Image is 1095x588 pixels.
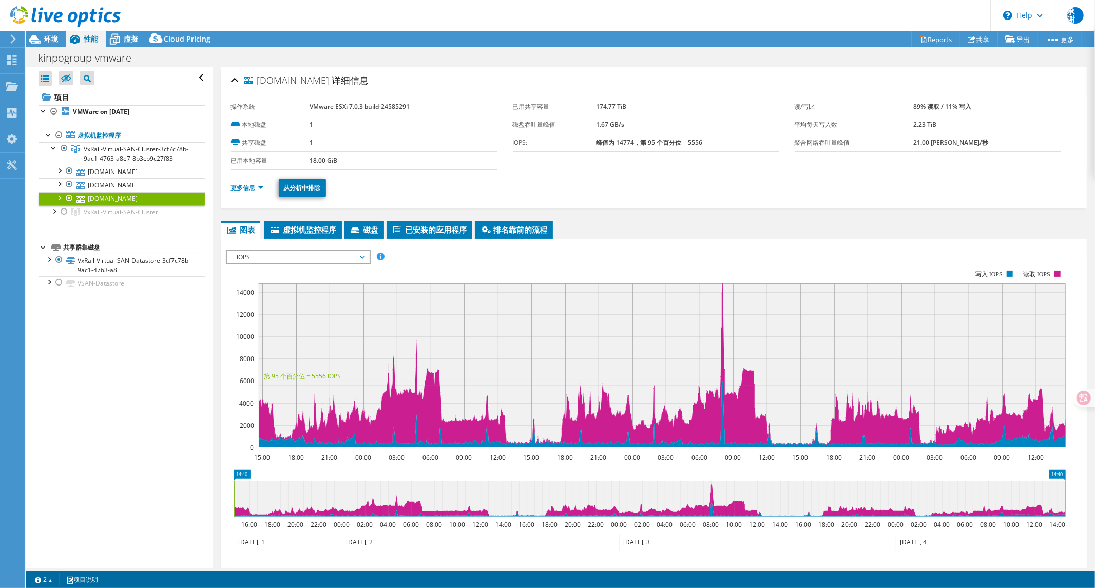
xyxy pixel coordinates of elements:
a: Reports [911,31,960,47]
text: 18:00 [826,453,842,462]
text: 21:00 [859,453,875,462]
text: 00:00 [611,520,627,529]
b: 89% 读取 / 11% 写入 [914,102,972,111]
text: 12:00 [1028,453,1044,462]
text: 03:00 [389,453,405,462]
text: 12:00 [1026,520,1042,529]
text: 14000 [236,288,254,297]
text: 18:00 [264,520,280,529]
b: 1 [310,138,313,147]
text: 12:00 [749,520,765,529]
a: [DOMAIN_NAME] [39,192,205,205]
span: Cloud Pricing [164,34,210,44]
label: 平均每天写入数 [795,120,914,130]
h1: kinpogroup-vmware [33,52,147,64]
b: 1.67 GB/s [596,120,624,129]
span: 图表 [226,224,255,235]
text: 02:00 [357,520,373,529]
text: 22:00 [588,520,604,529]
text: 04:00 [934,520,950,529]
text: 12:00 [490,453,506,462]
text: 18:00 [288,453,304,462]
svg: \n [1003,11,1012,20]
span: 性能 [84,34,98,44]
text: 00:00 [893,453,909,462]
a: 项目 [39,89,205,105]
text: 06:00 [680,520,696,529]
span: 已安装的应用程序 [392,224,467,235]
text: 10:00 [449,520,465,529]
b: VMware ESXi 7.0.3 build-24585291 [310,102,410,111]
text: 22:00 [311,520,326,529]
text: 06:00 [957,520,973,529]
label: 磁盘吞吐量峰值 [513,120,596,130]
text: 03:00 [658,453,674,462]
span: VxRail-Virtual-SAN-Cluster [84,207,158,216]
text: 2000 [240,421,254,430]
text: 14:00 [495,520,511,529]
b: 18.00 GiB [310,156,337,165]
text: 08:00 [980,520,996,529]
text: 14:00 [1049,520,1065,529]
a: VxRail-Virtual-SAN-Cluster [39,205,205,219]
text: 14:00 [772,520,788,529]
text: 22:00 [865,520,880,529]
text: 21:00 [590,453,606,462]
span: VxRail-Virtual-SAN-Cluster-3cf7c78b-9ac1-4763-a8e7-8b3cb9c27f83 [84,145,188,163]
text: 8000 [240,354,254,363]
a: VMWare on [DATE] [39,105,205,119]
label: 操作系统 [231,102,310,112]
span: [DOMAIN_NAME] [244,75,330,86]
label: IOPS: [513,138,596,148]
text: 00:00 [334,520,350,529]
text: 08:00 [426,520,442,529]
text: 04:00 [380,520,396,529]
b: 174.77 TiB [596,102,626,111]
text: 16:00 [241,520,257,529]
text: 0 [250,443,254,452]
span: 详细信息 [332,74,369,86]
text: 16:00 [795,520,811,529]
a: 导出 [997,31,1038,47]
text: 18:00 [542,520,558,529]
text: 02:00 [911,520,927,529]
text: 读取 IOPS [1023,271,1050,278]
span: 虛擬 [124,34,138,44]
a: [DOMAIN_NAME] [39,178,205,192]
text: 10:00 [726,520,742,529]
label: 聚合网络吞吐量峰值 [795,138,914,148]
text: 15:00 [254,453,270,462]
a: VxRail-Virtual-SAN-Cluster-3cf7c78b-9ac1-4763-a8e7-8b3cb9c27f83 [39,142,205,165]
a: 项目说明 [59,573,105,586]
span: 虚拟机监控程序 [269,224,337,235]
a: [DOMAIN_NAME] [39,165,205,178]
text: 09:00 [994,453,1010,462]
text: 15:00 [792,453,808,462]
span: IOPS [232,251,364,263]
text: 06:00 [422,453,438,462]
text: 写入 IOPS [975,271,1003,278]
span: 磁盘 [350,224,379,235]
text: 4000 [239,399,254,408]
text: 06:00 [960,453,976,462]
text: 21:00 [321,453,337,462]
a: VxRail-Virtual-SAN-Datastore-3cf7c78b-9ac1-4763-a8 [39,254,205,276]
a: 虚拟机监控程序 [39,129,205,142]
b: 1 [310,120,313,129]
a: 更多信息 [231,183,263,192]
text: 20:00 [565,520,581,529]
text: 00:00 [888,520,904,529]
span: 排名靠前的流程 [480,224,548,235]
text: 02:00 [634,520,650,529]
text: 20:00 [841,520,857,529]
span: 承謝 [1067,7,1084,24]
text: 18:00 [557,453,573,462]
a: 从分析中排除 [279,179,326,197]
label: 已用共享容量 [513,102,596,112]
b: 2.23 TiB [914,120,937,129]
label: 已用本地容量 [231,156,310,166]
text: 15:00 [523,453,539,462]
a: 2 [28,573,60,586]
text: 12:00 [759,453,775,462]
b: VMWare on [DATE] [73,107,129,116]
